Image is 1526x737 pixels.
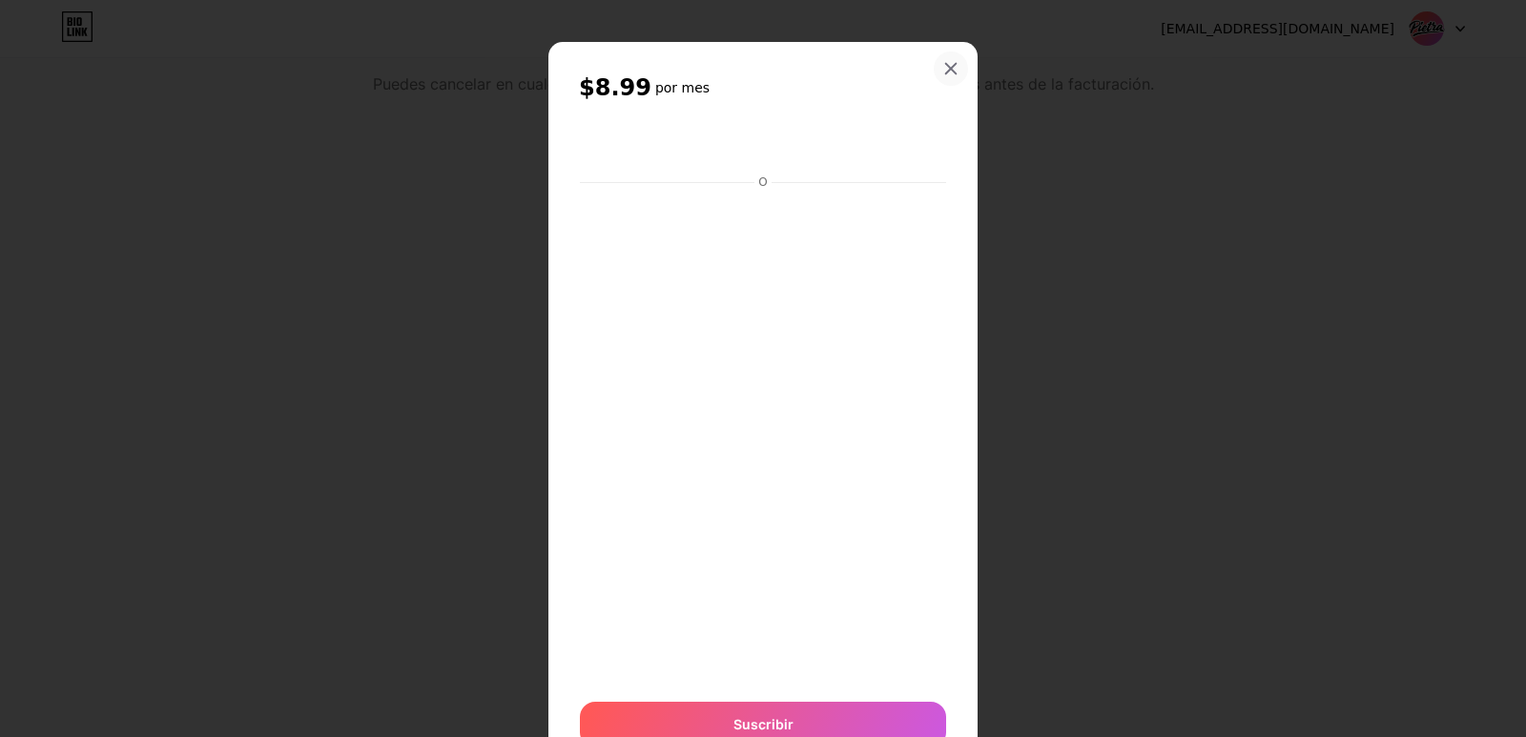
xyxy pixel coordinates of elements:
[580,123,946,169] iframe: Cuadro de botón de pago seguro
[655,80,710,95] font: por mes
[733,716,794,732] font: Suscribir
[576,192,950,683] iframe: Cuadro de entrada de pago seguro
[579,74,651,101] font: $8.99
[758,175,767,189] font: O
